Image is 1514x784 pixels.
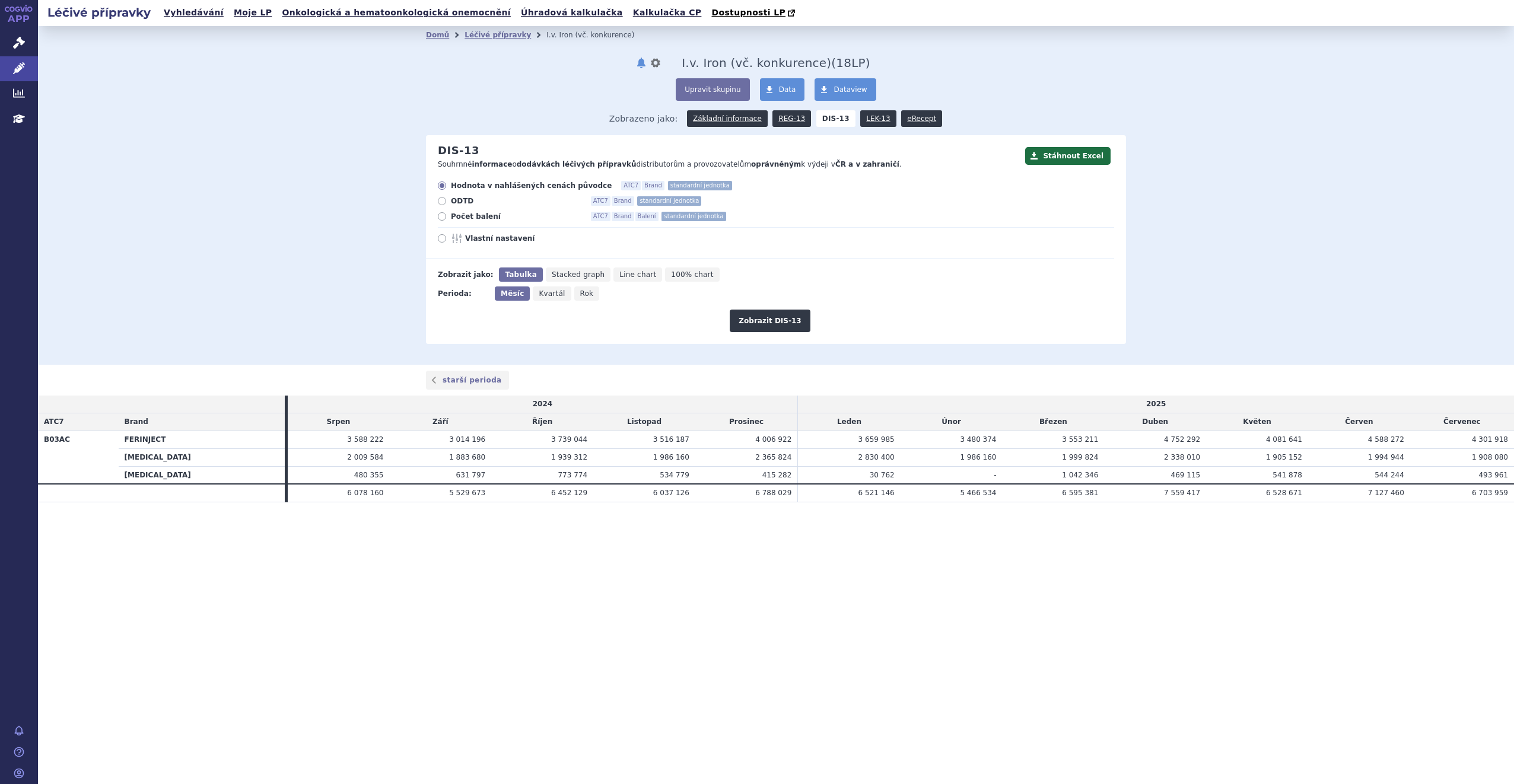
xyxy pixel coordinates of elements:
span: 7 559 417 [1164,489,1200,497]
td: Srpen [288,413,390,431]
span: 1 999 824 [1062,453,1098,461]
a: Léčivé přípravky [465,31,531,39]
span: 7 127 460 [1368,489,1404,497]
a: Dataview [815,78,876,101]
div: Zobrazit jako: [438,267,493,282]
th: [MEDICAL_DATA] [119,448,285,466]
a: Vyhledávání [160,5,227,21]
span: - [994,471,996,479]
a: starší perioda [426,371,509,390]
span: ATC7 [591,212,610,221]
span: standardní jednotka [637,196,701,206]
span: 2 009 584 [347,453,383,461]
div: Perioda: [438,286,489,301]
span: 1 986 160 [653,453,689,461]
span: ATC7 [591,196,610,206]
strong: dodávkách léčivých přípravků [517,160,637,168]
span: 469 115 [1171,471,1201,479]
span: Brand [612,212,634,221]
span: 493 961 [1478,471,1508,479]
span: Dostupnosti LP [711,8,785,17]
span: Zobrazeno jako: [609,110,678,127]
span: 6 528 671 [1266,489,1302,497]
strong: oprávněným [751,160,801,168]
span: 6 595 381 [1062,489,1098,497]
a: Moje LP [230,5,275,21]
span: 1 042 346 [1062,471,1098,479]
th: [MEDICAL_DATA] [119,466,285,484]
span: 3 588 222 [347,435,383,444]
p: Souhrnné o distributorům a provozovatelům k výdeji v . [438,160,1019,170]
td: Říjen [491,413,593,431]
button: Upravit skupinu [676,78,749,101]
span: ( LP) [831,56,870,70]
span: 4 006 922 [755,435,791,444]
span: Brand [125,418,148,426]
span: Stacked graph [552,270,605,279]
span: 1 986 160 [960,453,996,461]
td: Únor [901,413,1003,431]
span: Dataview [834,85,867,94]
span: ATC7 [621,181,641,190]
span: 18 [836,56,851,70]
span: 3 014 196 [449,435,485,444]
span: 3 480 374 [960,435,996,444]
span: 2 365 824 [755,453,791,461]
h2: Léčivé přípravky [38,4,160,21]
a: eRecept [901,110,942,127]
button: nastavení [650,56,661,70]
td: Prosinec [695,413,798,431]
span: 4 301 918 [1472,435,1508,444]
td: Leden [798,413,901,431]
a: Data [760,78,805,101]
span: Hodnota v nahlášených cenách původce [451,181,612,190]
span: 2 338 010 [1164,453,1200,461]
span: Kvartál [539,289,565,298]
h2: DIS-13 [438,144,479,157]
span: ODTD [451,196,581,206]
th: FERINJECT [119,431,285,448]
span: standardní jednotka [668,181,732,190]
span: Rok [580,289,594,298]
span: 5 529 673 [449,489,485,497]
span: 6 703 959 [1472,489,1508,497]
span: 415 282 [762,471,792,479]
span: 100% chart [671,270,713,279]
span: 1 994 944 [1368,453,1404,461]
span: 3 553 211 [1062,435,1098,444]
span: 30 762 [870,471,895,479]
a: Úhradová kalkulačka [517,5,626,21]
span: Brand [642,181,664,190]
span: 3 516 187 [653,435,689,444]
a: Základní informace [687,110,768,127]
span: 4 081 641 [1266,435,1302,444]
strong: DIS-13 [816,110,855,127]
a: LEK-13 [860,110,896,127]
span: Balení [635,212,659,221]
td: Listopad [593,413,695,431]
span: 6 452 129 [551,489,587,497]
th: B03AC [38,431,119,484]
span: Měsíc [501,289,524,298]
a: Onkologická a hematoonkologická onemocnění [278,5,514,21]
span: 6 521 146 [858,489,895,497]
span: standardní jednotka [661,212,726,221]
span: Vlastní nastavení [465,234,596,243]
span: Tabulka [505,270,536,279]
span: Brand [612,196,634,206]
td: Březen [1003,413,1105,431]
td: Září [389,413,491,431]
span: 1 939 312 [551,453,587,461]
strong: ČR a v zahraničí [835,160,899,168]
span: 1 883 680 [449,453,485,461]
span: ATC7 [44,418,64,426]
span: 4 588 272 [1368,435,1404,444]
td: Květen [1206,413,1308,431]
span: Line chart [619,270,656,279]
a: Domů [426,31,449,39]
li: I.v. Iron (vč. konkurence) [546,26,650,44]
td: 2025 [798,396,1514,413]
button: Zobrazit DIS-13 [730,310,810,332]
a: Kalkulačka CP [629,5,705,21]
span: Data [779,85,796,94]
